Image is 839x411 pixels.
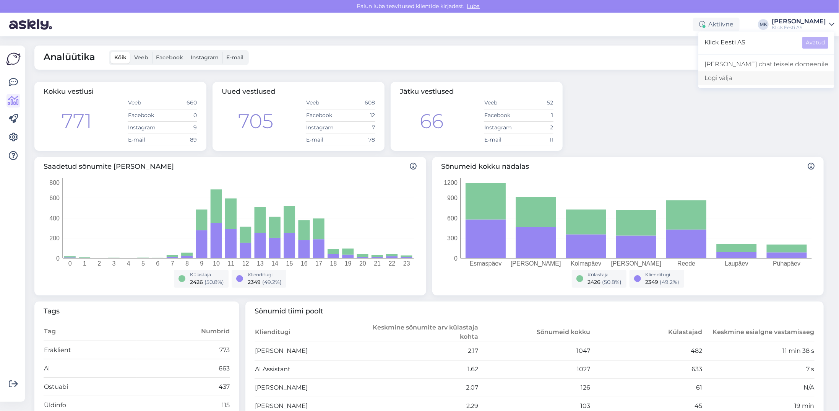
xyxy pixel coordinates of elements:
span: Saadetud sõnumite [PERSON_NAME] [44,161,417,172]
div: Klienditugi [646,271,680,278]
div: Külastaja [588,271,622,278]
div: Klienditugi [248,271,282,278]
tspan: 600 [447,215,458,221]
tspan: 17 [315,260,322,267]
button: Avatud [802,37,828,49]
div: Aktiivne [693,18,740,31]
tspan: Kolmapäev [571,260,601,267]
td: 2.17 [367,342,479,360]
td: Veeb [306,97,341,109]
tspan: 2 [97,260,101,267]
td: 12 [341,109,375,121]
span: Analüütika [44,50,95,65]
td: AI [44,359,183,378]
tspan: 7 [171,260,174,267]
div: Külastaja [190,271,224,278]
div: MK [758,19,769,30]
td: 7 [341,121,375,134]
tspan: [PERSON_NAME] [611,260,661,267]
td: 2 [519,121,553,134]
td: 482 [591,342,703,360]
td: 89 [162,134,197,146]
td: Facebook [128,109,162,121]
td: 2.07 [367,378,479,397]
td: 1.62 [367,360,479,378]
img: Askly Logo [6,52,21,66]
span: E-mail [226,54,243,61]
tspan: 14 [271,260,278,267]
a: [PERSON_NAME] chat teisele domeenile [698,57,834,71]
td: 11 [519,134,553,146]
td: 633 [591,360,703,378]
tspan: 5 [141,260,145,267]
th: Klienditugi [255,323,367,342]
span: 2349 [646,279,659,285]
div: Logi välja [698,71,834,85]
tspan: [PERSON_NAME] [511,260,561,267]
tspan: 600 [49,195,60,201]
td: 663 [183,359,230,378]
tspan: 20 [359,260,366,267]
span: Sõnumeid kokku nädalas [441,161,815,172]
div: 705 [238,106,273,136]
td: 1 [519,109,553,121]
tspan: 400 [49,215,60,221]
tspan: 10 [213,260,220,267]
tspan: 9 [200,260,203,267]
td: 1047 [479,342,591,360]
tspan: 3 [112,260,116,267]
td: 660 [162,97,197,109]
td: [PERSON_NAME] [255,378,367,397]
tspan: 23 [403,260,410,267]
span: Tags [44,306,230,316]
tspan: 300 [447,235,458,241]
tspan: Pühapäev [773,260,800,267]
a: [PERSON_NAME]Klick Eesti AS [772,18,834,31]
td: Instagram [484,121,519,134]
td: [PERSON_NAME] [255,342,367,360]
td: Veeb [484,97,519,109]
td: Instagram [128,121,162,134]
tspan: 11 [227,260,234,267]
tspan: 19 [345,260,352,267]
span: Jätku vestlused [400,87,454,96]
span: 2426 [588,279,601,285]
tspan: 0 [56,255,60,261]
span: Sõnumid tiimi poolt [255,306,815,316]
td: 437 [183,378,230,396]
td: E-mail [484,134,519,146]
th: Tag [44,323,183,341]
div: 771 [62,106,92,136]
tspan: 900 [447,195,458,201]
tspan: 15 [286,260,293,267]
span: 2426 [190,279,203,285]
td: Facebook [306,109,341,121]
td: Veeb [128,97,162,109]
tspan: 0 [68,260,72,267]
tspan: 1 [83,260,86,267]
td: 0 [162,109,197,121]
tspan: Laupäev [725,260,748,267]
span: Klick Eesti AS [704,37,796,49]
th: Numbrid [183,323,230,341]
td: 1027 [479,360,591,378]
tspan: Reede [677,260,695,267]
span: Kokku vestlusi [44,87,94,96]
tspan: 8 [185,260,189,267]
tspan: 6 [156,260,159,267]
th: Keskmine esialgne vastamisaeg [703,323,815,342]
td: N/A [703,378,815,397]
div: Klick Eesti AS [772,24,826,31]
span: ( 49.2 %) [262,279,282,285]
td: 52 [519,97,553,109]
tspan: 22 [389,260,396,267]
tspan: 4 [127,260,130,267]
span: ( 50.8 %) [602,279,622,285]
td: 9 [162,121,197,134]
th: Sõnumeid kokku [479,323,591,342]
span: 2349 [248,279,261,285]
td: Eraklient [44,341,183,359]
td: E-mail [128,134,162,146]
tspan: 18 [330,260,337,267]
span: ( 50.8 %) [204,279,224,285]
